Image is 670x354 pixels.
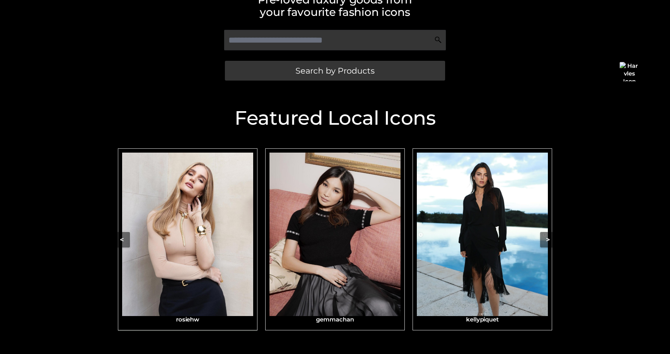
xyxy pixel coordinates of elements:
h2: Featured Local Icons​ [114,108,556,128]
a: Search by Products [225,61,445,81]
a: rosiehwrosiehw [118,148,257,330]
img: gemmachan [269,153,401,316]
h3: gemmachan [269,316,401,323]
img: Search Icon [434,36,442,44]
a: gemmachangemmachan [265,148,405,330]
img: kellypiquet [417,153,548,316]
h3: kellypiquet [417,316,548,323]
div: Carousel Navigation [114,148,556,331]
img: rosiehw [122,153,253,316]
button: > [540,232,556,247]
h3: rosiehw [122,316,253,323]
span: Search by Products [295,67,375,75]
button: < [114,232,130,247]
a: kellypiquetkellypiquet [413,148,552,330]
